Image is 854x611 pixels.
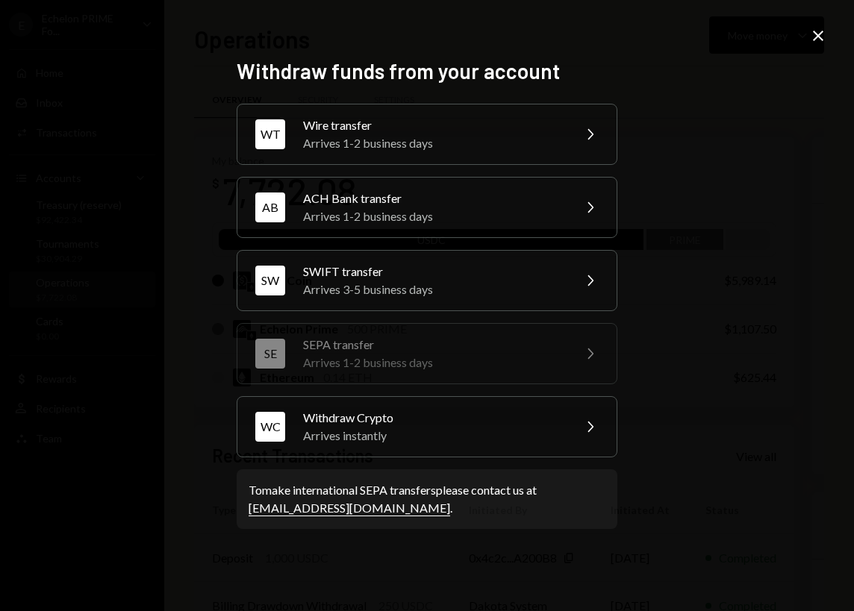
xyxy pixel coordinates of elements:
[237,396,617,457] button: WCWithdraw CryptoArrives instantly
[255,192,285,222] div: AB
[255,266,285,295] div: SW
[303,134,563,152] div: Arrives 1-2 business days
[303,189,563,207] div: ACH Bank transfer
[303,336,563,354] div: SEPA transfer
[249,501,450,516] a: [EMAIL_ADDRESS][DOMAIN_NAME]
[237,104,617,165] button: WTWire transferArrives 1-2 business days
[237,177,617,238] button: ABACH Bank transferArrives 1-2 business days
[255,339,285,369] div: SE
[249,481,605,517] div: To make international SEPA transfers please contact us at .
[303,354,563,372] div: Arrives 1-2 business days
[255,119,285,149] div: WT
[303,263,563,281] div: SWIFT transfer
[237,57,617,86] h2: Withdraw funds from your account
[303,116,563,134] div: Wire transfer
[255,412,285,442] div: WC
[237,323,617,384] button: SESEPA transferArrives 1-2 business days
[303,207,563,225] div: Arrives 1-2 business days
[303,409,563,427] div: Withdraw Crypto
[303,281,563,298] div: Arrives 3-5 business days
[303,427,563,445] div: Arrives instantly
[237,250,617,311] button: SWSWIFT transferArrives 3-5 business days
